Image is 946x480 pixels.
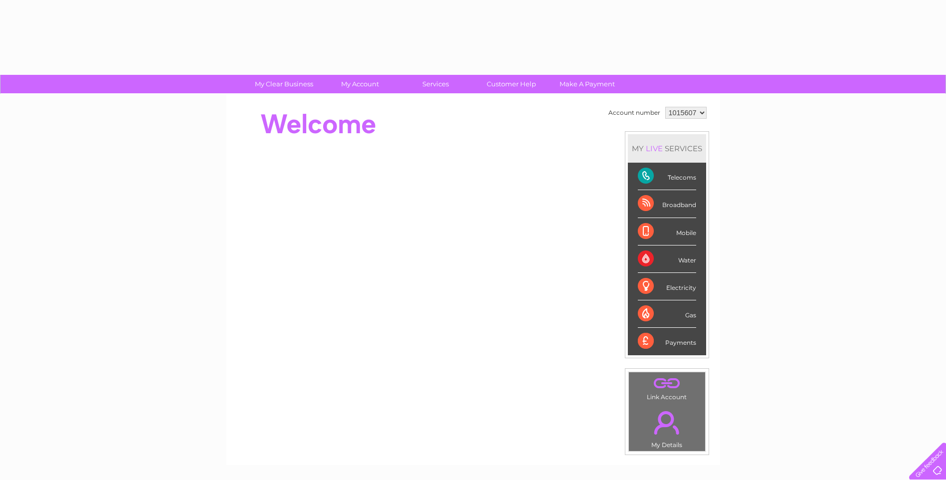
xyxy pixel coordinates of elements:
a: Make A Payment [546,75,628,93]
div: Electricity [638,273,696,300]
td: My Details [628,403,706,452]
div: Water [638,245,696,273]
a: My Clear Business [243,75,325,93]
div: Telecoms [638,163,696,190]
a: Customer Help [470,75,553,93]
td: Link Account [628,372,706,403]
div: Payments [638,328,696,355]
div: Broadband [638,190,696,218]
div: Gas [638,300,696,328]
td: Account number [606,104,663,121]
div: LIVE [644,144,665,153]
a: Services [394,75,477,93]
a: . [631,375,703,392]
a: My Account [319,75,401,93]
div: MY SERVICES [628,134,706,163]
a: . [631,405,703,440]
div: Mobile [638,218,696,245]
